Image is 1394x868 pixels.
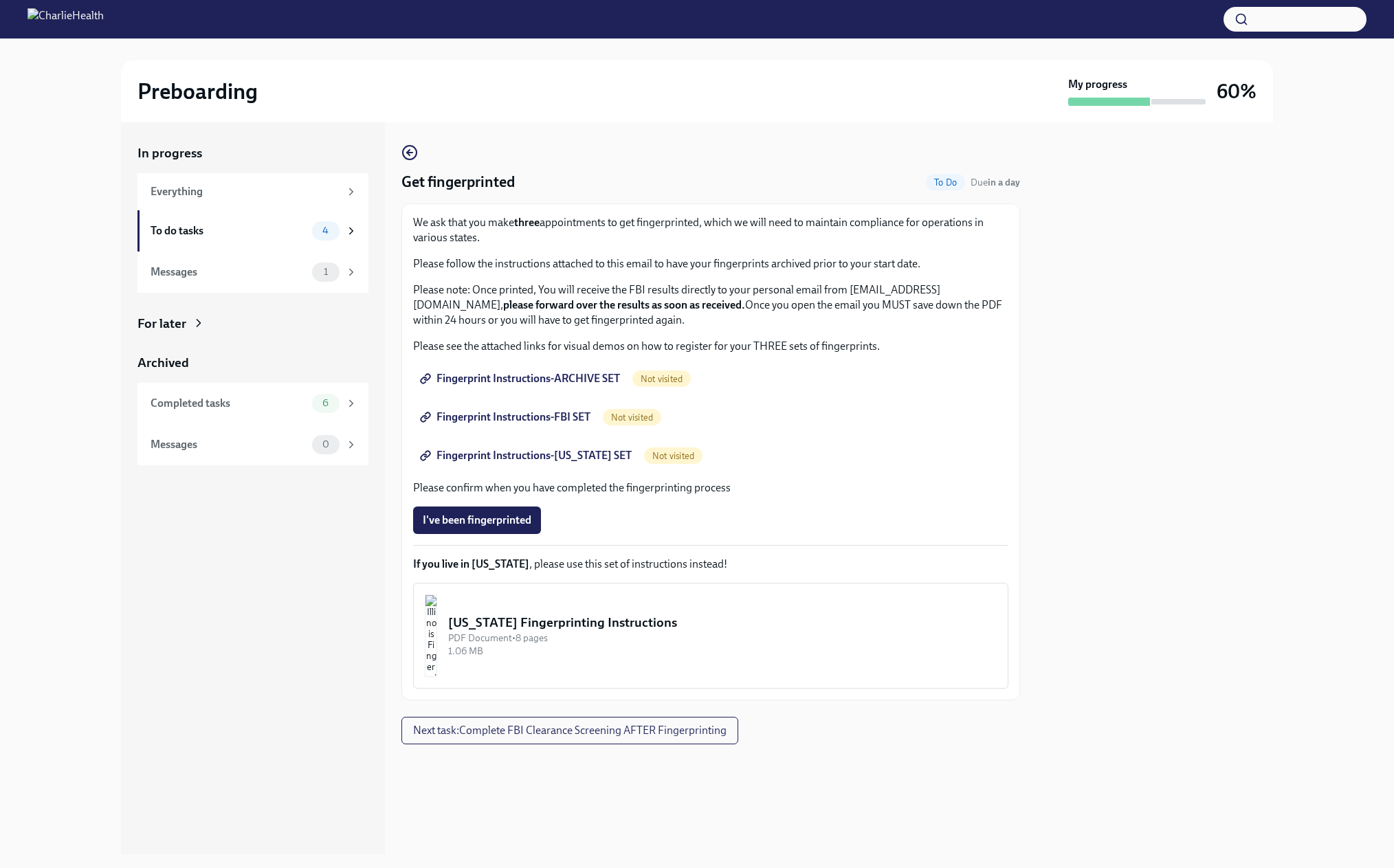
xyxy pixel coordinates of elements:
button: I've been fingerprinted [413,507,541,534]
img: Illinois Fingerprinting Instructions [425,594,437,677]
p: Please see the attached links for visual demos on how to register for your THREE sets of fingerpr... [413,339,1008,354]
span: Not visited [632,374,691,384]
strong: please forward over the results as soon as received. [503,298,745,311]
h3: 60% [1217,79,1257,104]
span: Not visited [603,412,661,423]
span: September 2nd, 2025 07:00 [971,176,1020,189]
span: 1 [316,267,336,277]
div: Everything [151,184,340,199]
span: Fingerprint Instructions-[US_STATE] SET [423,449,632,463]
div: To do tasks [151,223,307,238]
h2: Preboarding [137,78,258,105]
span: Fingerprint Instructions-FBI SET [423,410,590,424]
button: Next task:Complete FBI Clearance Screening AFTER Fingerprinting [401,717,738,744]
a: For later [137,315,368,333]
p: Please note: Once printed, You will receive the FBI results directly to your personal email from ... [413,282,1008,328]
span: Due [971,177,1020,188]
span: To Do [926,177,965,188]
span: 6 [314,398,337,408]
button: [US_STATE] Fingerprinting InstructionsPDF Document•8 pages1.06 MB [413,583,1008,689]
div: Messages [151,437,307,452]
a: Archived [137,354,368,372]
p: , please use this set of instructions instead! [413,557,1008,572]
div: PDF Document • 8 pages [448,632,997,645]
a: Messages0 [137,424,368,465]
div: For later [137,315,186,333]
p: Please confirm when you have completed the fingerprinting process [413,480,1008,496]
a: Fingerprint Instructions-FBI SET [413,403,600,431]
div: [US_STATE] Fingerprinting Instructions [448,614,997,632]
div: 1.06 MB [448,645,997,658]
div: Messages [151,265,307,280]
strong: My progress [1068,77,1127,92]
span: 0 [314,439,338,449]
img: CharlieHealth [27,8,104,30]
a: In progress [137,144,368,162]
a: Fingerprint Instructions-ARCHIVE SET [413,365,630,392]
span: 4 [314,225,337,236]
a: Fingerprint Instructions-[US_STATE] SET [413,442,641,469]
span: Next task : Complete FBI Clearance Screening AFTER Fingerprinting [413,724,727,737]
a: Everything [137,173,368,210]
a: Completed tasks6 [137,383,368,424]
p: Please follow the instructions attached to this email to have your fingerprints archived prior to... [413,256,1008,271]
p: We ask that you make appointments to get fingerprinted, which we will need to maintain compliance... [413,215,1008,245]
strong: three [514,216,540,229]
a: To do tasks4 [137,210,368,252]
a: Messages1 [137,252,368,293]
h4: Get fingerprinted [401,172,515,192]
strong: in a day [988,177,1020,188]
span: Fingerprint Instructions-ARCHIVE SET [423,372,620,386]
strong: If you live in [US_STATE] [413,557,529,570]
span: Not visited [644,451,702,461]
div: Completed tasks [151,396,307,411]
span: I've been fingerprinted [423,513,531,527]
